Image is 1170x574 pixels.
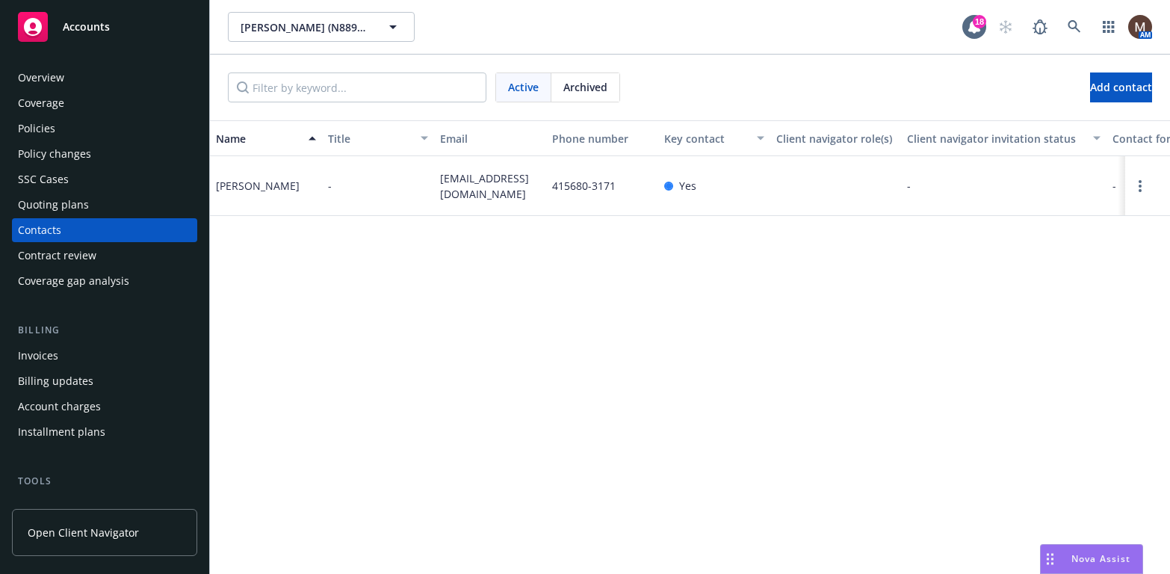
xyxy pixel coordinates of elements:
div: Billing [12,323,197,338]
a: Invoices [12,344,197,368]
span: 415680-3171 [552,178,616,194]
div: Coverage [18,91,64,115]
div: [PERSON_NAME] [216,178,300,194]
a: Accounts [12,6,197,48]
button: Email [434,120,546,156]
span: Accounts [63,21,110,33]
div: Coverage gap analysis [18,269,129,293]
button: Nova Assist [1040,544,1143,574]
div: Email [440,131,540,146]
span: Archived [563,79,607,95]
div: Policies [18,117,55,141]
div: Name [216,131,300,146]
div: Account charges [18,395,101,419]
a: Account charges [12,395,197,419]
span: - [907,178,911,194]
span: - [328,178,332,194]
input: Filter by keyword... [228,72,486,102]
div: Installment plans [18,420,105,444]
button: [PERSON_NAME] (N889CM Aviation, LLC) [228,12,415,42]
a: Coverage [12,91,197,115]
div: Client navigator invitation status [907,131,1084,146]
a: Coverage gap analysis [12,269,197,293]
a: Start snowing [991,12,1021,42]
span: Open Client Navigator [28,525,139,540]
div: Contract review [18,244,96,268]
span: - [1112,178,1116,194]
div: SSC Cases [18,167,69,191]
a: Policy changes [12,142,197,166]
div: Key contact [664,131,748,146]
div: Manage files [18,495,81,519]
div: Contacts [18,218,61,242]
a: Report a Bug [1025,12,1055,42]
span: Yes [679,178,696,194]
button: Key contact [658,120,770,156]
a: Installment plans [12,420,197,444]
button: Add contact [1090,72,1152,102]
a: Quoting plans [12,193,197,217]
div: Tools [12,474,197,489]
a: SSC Cases [12,167,197,191]
button: Client navigator invitation status [901,120,1106,156]
img: photo [1128,15,1152,39]
a: Contract review [12,244,197,268]
a: Manage files [12,495,197,519]
a: Switch app [1094,12,1124,42]
div: 18 [973,15,986,28]
span: [EMAIL_ADDRESS][DOMAIN_NAME] [440,170,540,202]
a: Contacts [12,218,197,242]
a: Open options [1131,177,1149,195]
button: Phone number [546,120,658,156]
a: Billing updates [12,369,197,393]
div: Client navigator role(s) [776,131,895,146]
a: Search [1059,12,1089,42]
div: Title [328,131,412,146]
a: Policies [12,117,197,141]
button: Name [210,120,322,156]
span: Add contact [1090,80,1152,94]
div: Overview [18,66,64,90]
div: Quoting plans [18,193,89,217]
a: Overview [12,66,197,90]
button: Client navigator role(s) [770,120,901,156]
div: Billing updates [18,369,93,393]
div: Invoices [18,344,58,368]
div: Phone number [552,131,652,146]
span: Active [508,79,539,95]
div: Drag to move [1041,545,1059,573]
span: Nova Assist [1071,552,1130,565]
button: Title [322,120,434,156]
span: [PERSON_NAME] (N889CM Aviation, LLC) [241,19,370,35]
div: Policy changes [18,142,91,166]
